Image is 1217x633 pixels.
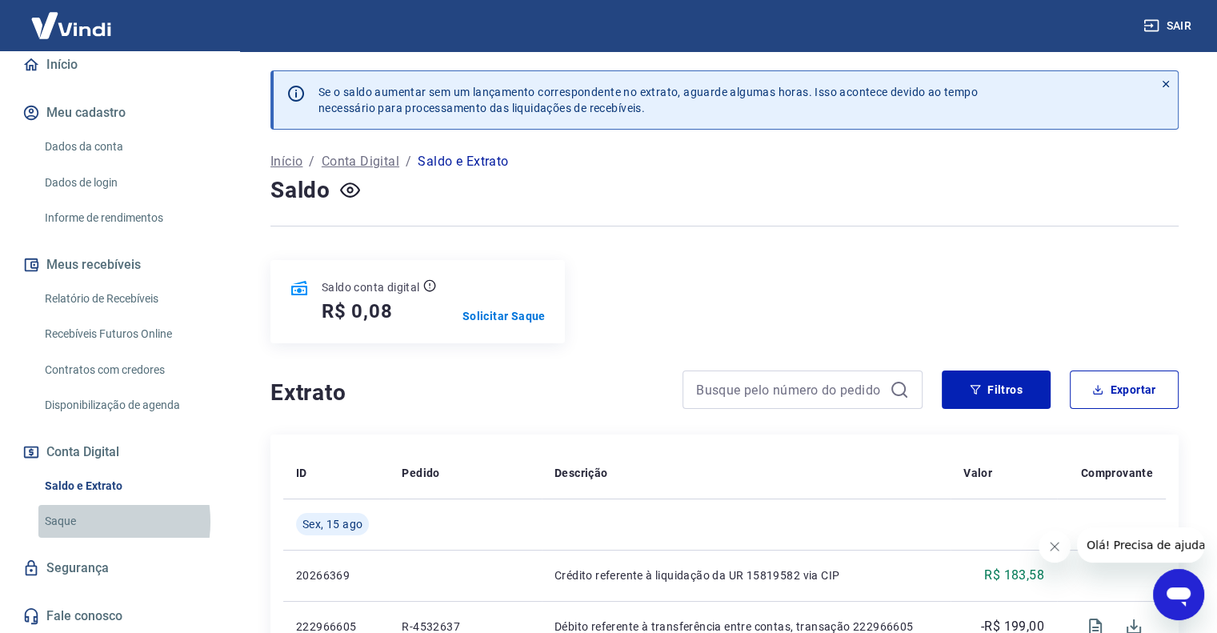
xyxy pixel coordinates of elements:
a: Saque [38,505,220,538]
a: Conta Digital [322,152,399,171]
p: Se o saldo aumentar sem um lançamento correspondente no extrato, aguarde algumas horas. Isso acon... [318,84,978,116]
button: Conta Digital [19,435,220,470]
button: Exportar [1070,371,1179,409]
h4: Saldo [270,174,330,206]
p: Pedido [402,465,439,481]
h4: Extrato [270,377,663,409]
iframe: Mensagem da empresa [1077,527,1204,563]
p: Saldo e Extrato [418,152,508,171]
p: Comprovante [1081,465,1153,481]
p: R$ 183,58 [984,566,1044,585]
button: Meus recebíveis [19,247,220,282]
p: Valor [963,465,992,481]
iframe: Botão para abrir a janela de mensagens [1153,569,1204,620]
p: Crédito referente à liquidação da UR 15819582 via CIP [554,567,938,583]
button: Meu cadastro [19,95,220,130]
p: / [309,152,314,171]
button: Filtros [942,371,1051,409]
p: 20266369 [296,567,376,583]
span: Sex, 15 ago [302,516,362,532]
h5: R$ 0,08 [322,298,393,324]
p: Descrição [554,465,608,481]
p: / [406,152,411,171]
iframe: Fechar mensagem [1039,531,1071,563]
a: Recebíveis Futuros Online [38,318,220,351]
a: Saldo e Extrato [38,470,220,503]
span: Olá! Precisa de ajuda? [10,11,134,24]
a: Início [19,47,220,82]
a: Informe de rendimentos [38,202,220,234]
a: Início [270,152,302,171]
a: Dados da conta [38,130,220,163]
a: Segurança [19,551,220,586]
p: Saldo conta digital [322,279,420,295]
a: Disponibilização de agenda [38,389,220,422]
p: ID [296,465,307,481]
button: Sair [1140,11,1198,41]
a: Contratos com credores [38,354,220,387]
img: Vindi [19,1,123,50]
a: Relatório de Recebíveis [38,282,220,315]
a: Solicitar Saque [462,308,546,324]
input: Busque pelo número do pedido [696,378,883,402]
a: Dados de login [38,166,220,199]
